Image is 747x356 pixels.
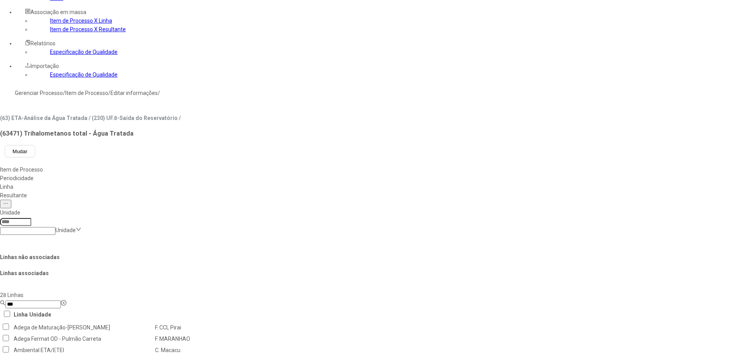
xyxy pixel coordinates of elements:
[108,90,111,96] nz-breadcrumb-separator: /
[50,26,126,32] a: Item de Processo X Resultante
[5,145,35,157] button: Mudar
[158,90,160,96] nz-breadcrumb-separator: /
[63,90,65,96] nz-breadcrumb-separator: /
[55,227,76,233] nz-select-placeholder: Unidade
[12,148,27,154] span: Mudar
[155,322,215,333] td: F. CCL Pirai
[13,345,154,355] td: Ambiental ETA/ETEI
[155,333,215,344] td: F. MARANHAO
[30,9,86,15] span: Associação em massa
[155,345,215,355] td: C. Macacu
[13,309,28,320] th: Linha
[13,333,154,344] td: Adega Fermat OD - Pulmão Carreta
[50,49,118,55] a: Especificação de Qualidade
[15,90,63,96] a: Gerenciar Processo
[13,322,154,333] td: Adega de Maturação-[PERSON_NAME]
[29,309,52,320] th: Unidade
[65,90,108,96] a: Item de Processo
[30,63,59,69] span: Importação
[50,72,118,78] a: Especificação de Qualidade
[111,90,158,96] a: Editar informações
[50,18,112,24] a: Item de Processo X Linha
[30,40,55,47] span: Relatórios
